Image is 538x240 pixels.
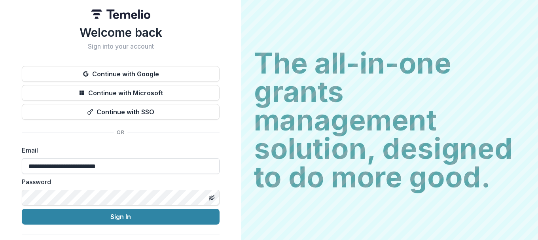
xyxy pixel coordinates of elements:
h2: Sign into your account [22,43,220,50]
button: Continue with Google [22,66,220,82]
button: Toggle password visibility [205,191,218,204]
img: Temelio [91,9,150,19]
label: Email [22,146,215,155]
h1: Welcome back [22,25,220,40]
label: Password [22,177,215,187]
button: Sign In [22,209,220,225]
button: Continue with SSO [22,104,220,120]
button: Continue with Microsoft [22,85,220,101]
